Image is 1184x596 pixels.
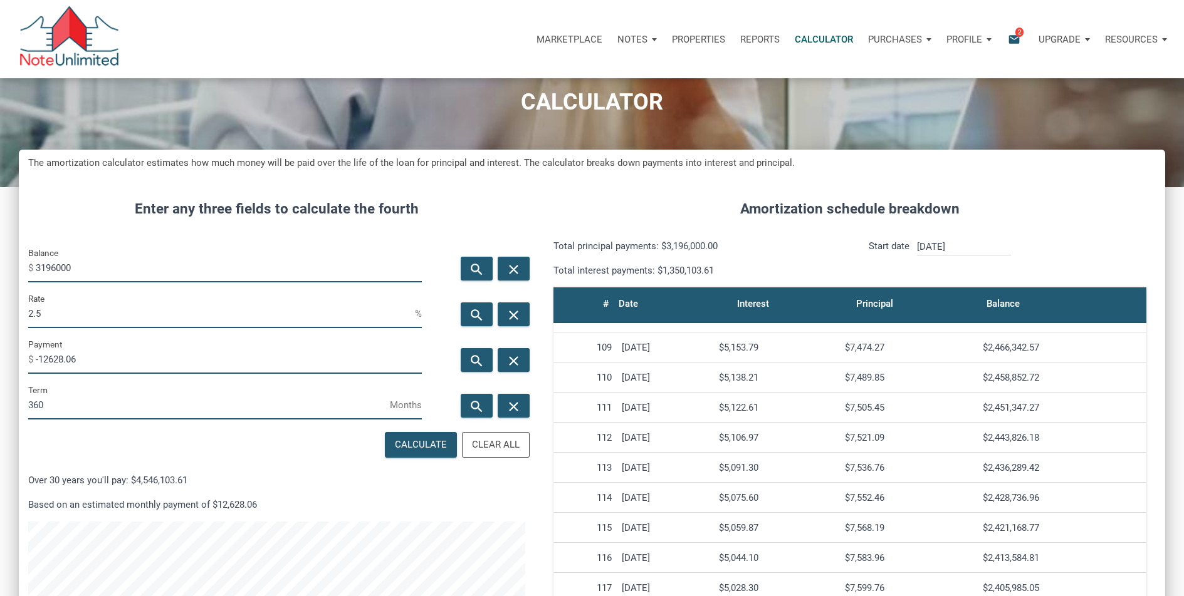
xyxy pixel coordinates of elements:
i: email [1007,32,1022,46]
p: Reports [740,34,780,45]
button: Profile [939,21,999,58]
button: Clear All [462,432,530,458]
button: close [498,257,530,280]
div: $7,474.27 [845,342,973,353]
div: [DATE] [622,582,709,593]
h4: Amortization schedule breakdown [544,198,1156,220]
p: Upgrade [1039,34,1081,45]
p: Purchases [868,34,922,45]
button: search [461,257,493,280]
i: search [469,399,484,414]
label: Balance [28,245,58,260]
button: search [461,348,493,372]
button: search [461,302,493,326]
span: Months [390,395,422,415]
span: $ [28,258,36,278]
i: close [506,262,521,277]
div: 112 [558,432,612,443]
p: Calculator [795,34,853,45]
div: $2,405,985.05 [983,582,1141,593]
i: close [506,399,521,414]
div: [DATE] [622,372,709,383]
div: $2,421,168.77 [983,522,1141,533]
div: $5,106.97 [719,432,834,443]
div: $2,451,347.27 [983,402,1141,413]
p: Over 30 years you'll pay: $4,546,103.61 [28,473,525,488]
span: 2 [1015,27,1024,37]
div: [DATE] [622,492,709,503]
button: Marketplace [529,21,610,58]
div: $7,536.76 [845,462,973,473]
div: [DATE] [622,402,709,413]
p: Notes [617,34,647,45]
div: [DATE] [622,462,709,473]
div: Interest [737,295,769,312]
h1: CALCULATOR [9,90,1175,115]
div: Clear All [472,438,520,452]
div: [DATE] [622,552,709,563]
button: search [461,394,493,418]
div: $5,138.21 [719,372,834,383]
div: Principal [856,295,893,312]
p: Start date [869,239,909,278]
div: $2,458,852.72 [983,372,1141,383]
div: $2,436,289.42 [983,462,1141,473]
div: # [603,295,609,312]
p: Resources [1105,34,1158,45]
div: 117 [558,582,612,593]
div: $2,466,342.57 [983,342,1141,353]
div: [DATE] [622,522,709,533]
label: Rate [28,291,45,306]
button: Calculate [385,432,457,458]
div: [DATE] [622,342,709,353]
span: $ [28,349,36,369]
div: $7,552.46 [845,492,973,503]
h5: The amortization calculator estimates how much money will be paid over the life of the loan for p... [28,156,1156,170]
div: Balance [987,295,1020,312]
img: NoteUnlimited [19,6,120,72]
button: Reports [733,21,787,58]
i: search [469,262,484,277]
div: 109 [558,342,612,353]
div: $5,091.30 [719,462,834,473]
button: email2 [998,21,1031,58]
button: Notes [610,21,664,58]
input: Rate [28,300,415,328]
div: 114 [558,492,612,503]
button: Upgrade [1031,21,1098,58]
button: Resources [1098,21,1175,58]
div: $5,028.30 [719,582,834,593]
div: $7,521.09 [845,432,973,443]
div: 110 [558,372,612,383]
div: $5,044.10 [719,552,834,563]
input: Balance [36,254,422,282]
button: Purchases [861,21,939,58]
div: $2,413,584.81 [983,552,1141,563]
button: close [498,302,530,326]
i: close [506,353,521,369]
div: $7,568.19 [845,522,973,533]
i: close [506,307,521,323]
p: Marketplace [537,34,602,45]
p: Properties [672,34,725,45]
p: Total interest payments: $1,350,103.61 [553,263,841,278]
div: $7,505.45 [845,402,973,413]
div: $7,489.85 [845,372,973,383]
p: Total principal payments: $3,196,000.00 [553,239,841,254]
div: $7,583.96 [845,552,973,563]
div: $5,122.61 [719,402,834,413]
i: search [469,307,484,323]
label: Payment [28,337,62,352]
h4: Enter any three fields to calculate the fourth [28,198,525,220]
p: Profile [946,34,982,45]
div: $7,599.76 [845,582,973,593]
button: close [498,394,530,418]
label: Term [28,383,48,398]
div: 113 [558,462,612,473]
div: 115 [558,522,612,533]
div: $2,428,736.96 [983,492,1141,503]
div: $5,059.87 [719,522,834,533]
